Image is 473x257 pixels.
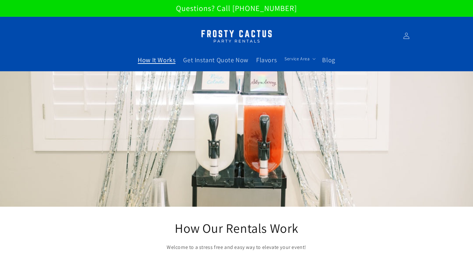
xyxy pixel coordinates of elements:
[196,26,277,46] img: Margarita Machine Rental in Scottsdale, Phoenix, Tempe, Chandler, Gilbert, Mesa and Maricopa
[138,56,175,64] span: How It Works
[111,220,362,236] h2: How Our Rentals Work
[134,52,179,68] a: How It Works
[318,52,339,68] a: Blog
[179,52,252,68] a: Get Instant Quote Now
[322,56,335,64] span: Blog
[284,56,310,62] span: Service Area
[183,56,248,64] span: Get Instant Quote Now
[111,243,362,252] p: Welcome to a stress free and easy way to elevate your event!
[252,52,281,68] a: Flavors
[256,56,277,64] span: Flavors
[281,52,318,65] summary: Service Area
